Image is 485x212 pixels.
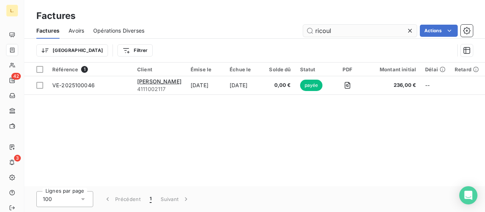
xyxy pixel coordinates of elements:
span: 42 [11,73,21,80]
div: Montant initial [371,66,416,72]
td: -- [421,76,450,94]
span: 4111002117 [137,85,181,93]
button: [GEOGRAPHIC_DATA] [36,44,108,57]
button: Filtrer [117,44,152,57]
div: Échue le [230,66,260,72]
span: 1 [81,66,88,73]
button: Actions [420,25,458,37]
div: PDF [333,66,361,72]
span: Opérations Diverses [93,27,144,35]
span: Référence [52,66,78,72]
span: 3 [14,155,21,162]
button: 1 [145,191,156,207]
h3: Factures [36,9,75,23]
div: Retard [455,66,479,72]
span: 236,00 € [371,82,416,89]
span: [PERSON_NAME] [137,78,181,85]
td: [DATE] [186,76,225,94]
td: [DATE] [225,76,264,94]
div: Statut [300,66,325,72]
button: Suivant [156,191,194,207]
span: VE-2025100046 [52,82,95,88]
div: Open Intercom Messenger [459,186,477,204]
div: Émise le [191,66,221,72]
div: L. [6,5,18,17]
span: 100 [43,195,52,203]
span: 1 [150,195,152,203]
div: Solde dû [269,66,291,72]
div: Client [137,66,181,72]
span: payée [300,80,323,91]
span: 0,00 € [269,82,291,89]
input: Rechercher [303,25,417,37]
span: Factures [36,27,59,35]
span: Avoirs [69,27,84,35]
div: Délai [425,66,446,72]
button: Précédent [99,191,145,207]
